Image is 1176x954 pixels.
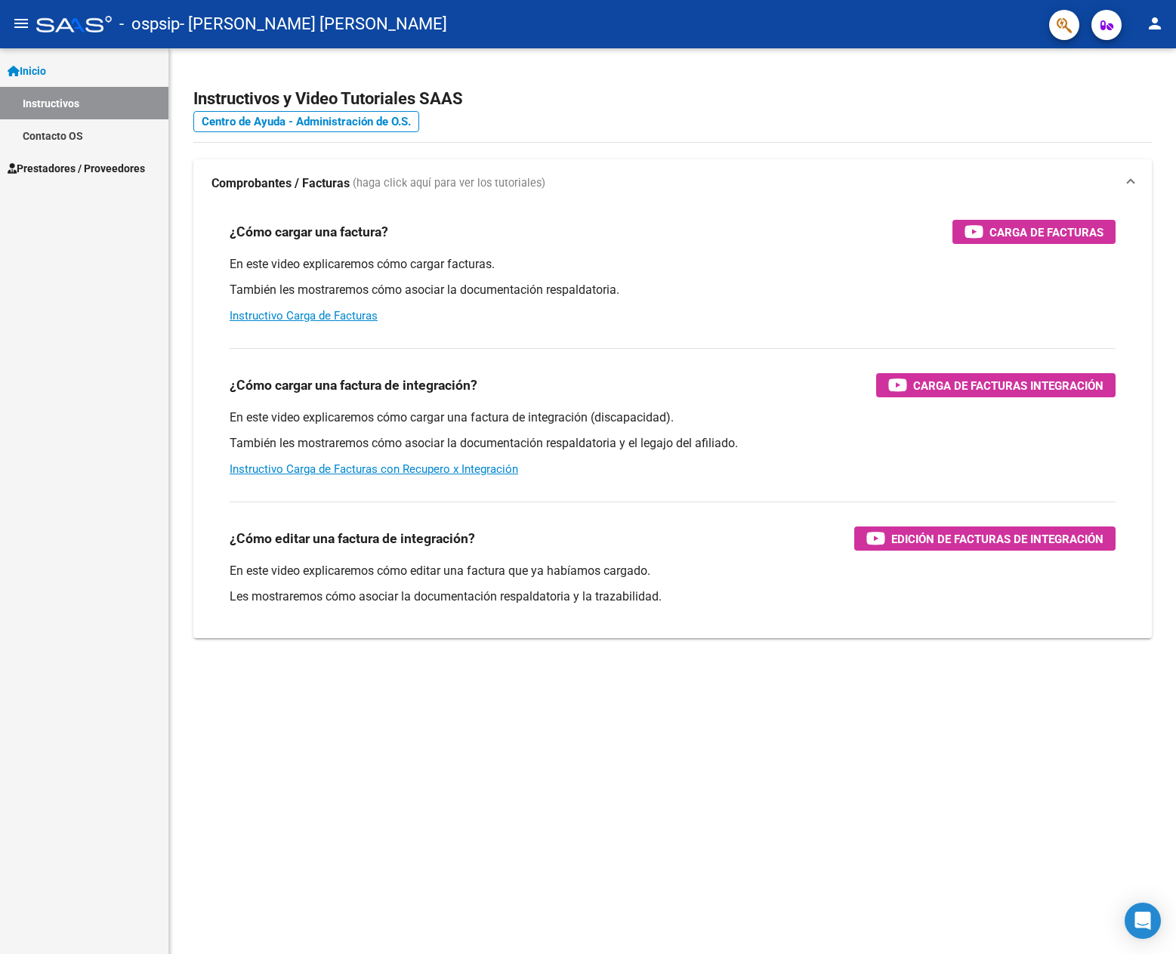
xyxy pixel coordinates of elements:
[1146,14,1164,32] mat-icon: person
[230,282,1116,298] p: También les mostraremos cómo asociar la documentación respaldatoria.
[119,8,180,41] span: - ospsip
[891,529,1103,548] span: Edición de Facturas de integración
[8,63,46,79] span: Inicio
[913,376,1103,395] span: Carga de Facturas Integración
[230,528,475,549] h3: ¿Cómo editar una factura de integración?
[353,175,545,192] span: (haga click aquí para ver los tutoriales)
[230,435,1116,452] p: También les mostraremos cómo asociar la documentación respaldatoria y el legajo del afiliado.
[193,208,1152,638] div: Comprobantes / Facturas (haga click aquí para ver los tutoriales)
[12,14,30,32] mat-icon: menu
[230,563,1116,579] p: En este video explicaremos cómo editar una factura que ya habíamos cargado.
[230,409,1116,426] p: En este video explicaremos cómo cargar una factura de integración (discapacidad).
[193,85,1152,113] h2: Instructivos y Video Tutoriales SAAS
[952,220,1116,244] button: Carga de Facturas
[854,526,1116,551] button: Edición de Facturas de integración
[989,223,1103,242] span: Carga de Facturas
[230,462,518,476] a: Instructivo Carga de Facturas con Recupero x Integración
[876,373,1116,397] button: Carga de Facturas Integración
[230,375,477,396] h3: ¿Cómo cargar una factura de integración?
[193,111,419,132] a: Centro de Ayuda - Administración de O.S.
[230,588,1116,605] p: Les mostraremos cómo asociar la documentación respaldatoria y la trazabilidad.
[230,221,388,242] h3: ¿Cómo cargar una factura?
[230,309,378,323] a: Instructivo Carga de Facturas
[230,256,1116,273] p: En este video explicaremos cómo cargar facturas.
[180,8,447,41] span: - [PERSON_NAME] [PERSON_NAME]
[8,160,145,177] span: Prestadores / Proveedores
[211,175,350,192] strong: Comprobantes / Facturas
[193,159,1152,208] mat-expansion-panel-header: Comprobantes / Facturas (haga click aquí para ver los tutoriales)
[1125,903,1161,939] div: Open Intercom Messenger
